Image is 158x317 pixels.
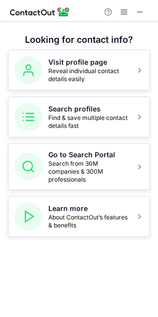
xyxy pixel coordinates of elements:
span: Reveal individual contact details easily [48,67,130,83]
h5: Learn more [48,204,130,213]
button: Search profilesFind & save multiple contact details fast [8,97,150,137]
button: Go to Search PortalSearch from 30M companies & 300M professionals [8,143,150,190]
img: Visit profile page [14,56,42,84]
span: Find & save multiple contact details fast [48,114,130,130]
button: Visit profile pageReveal individual contact details easily [8,50,150,91]
img: Search profiles [14,103,42,131]
img: Learn more [14,203,42,230]
img: ContactOut v5.3.10 [10,6,70,18]
h5: Visit profile page [48,57,130,67]
button: Learn moreAbout ContactOut’s features & benefits [8,196,150,237]
span: About ContactOut’s features & benefits [48,213,130,229]
span: Search from 30M companies & 300M professionals [48,160,130,184]
h5: Go to Search Portal [48,150,130,160]
h5: Search profiles [48,104,130,114]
